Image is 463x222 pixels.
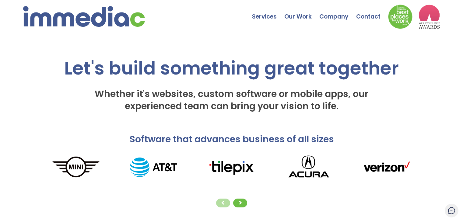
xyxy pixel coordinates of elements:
[270,151,348,183] img: Acura_logo.png
[356,2,388,23] a: Contact
[252,2,284,23] a: Services
[192,159,270,176] img: tilepixLogo.png
[284,2,319,23] a: Our Work
[129,133,334,146] span: Software that advances business of all sizes
[64,55,399,81] span: Let's build something great together
[115,158,192,177] img: AT%26T_logo.png
[23,6,145,27] img: immediac
[348,159,425,175] img: verizonLogo.png
[37,155,115,179] img: MINI_logo.png
[388,5,412,29] img: Down
[319,2,356,23] a: Company
[95,87,368,113] span: Whether it's websites, custom software or mobile apps, our experienced team can bring your vision...
[419,5,440,29] img: logo2_wea_nobg.webp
